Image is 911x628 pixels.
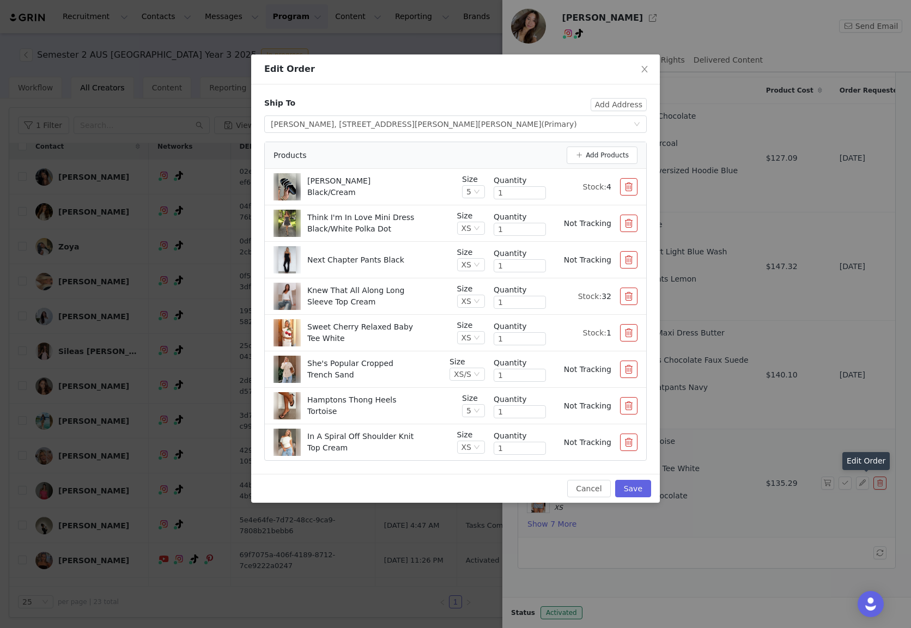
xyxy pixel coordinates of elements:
[494,394,546,405] div: Quantity
[606,182,611,191] span: 4
[264,64,315,74] span: Edit Order
[307,254,404,266] p: Next Chapter Pants Black
[274,352,301,387] img: Image Background Blur
[307,175,418,198] p: [PERSON_NAME] Black/Cream
[473,371,480,379] i: icon: down
[274,150,306,161] span: Products
[494,321,546,332] div: Quantity
[307,431,418,454] p: In A Spiral Off Shoulder Knit Top Cream
[278,392,296,419] img: Product Image
[307,285,418,308] p: Knew That All Along Long Sleeve Top Cream
[457,247,485,258] p: Size
[494,175,546,186] div: Quantity
[629,54,660,85] button: Close
[494,357,546,369] div: Quantity
[274,206,301,241] img: Image Background Blur
[615,480,651,497] button: Save
[278,246,296,273] img: Product Image
[473,298,480,306] i: icon: down
[473,261,480,269] i: icon: down
[450,356,485,368] p: Size
[271,116,577,132] div: [PERSON_NAME], [STREET_ADDRESS][PERSON_NAME][PERSON_NAME]
[555,327,611,339] div: Stock:
[278,356,296,383] img: Product Image
[591,98,647,111] button: Add Address
[461,259,471,271] div: XS
[542,120,577,129] span: (Primary)
[564,438,611,447] span: Not Tracking
[564,365,611,374] span: Not Tracking
[555,181,611,193] div: Stock:
[634,121,640,129] i: icon: down
[307,394,418,417] p: Hamptons Thong Heels Tortoise
[278,283,296,310] img: Product Image
[564,219,611,228] span: Not Tracking
[457,320,485,331] p: Size
[494,248,546,259] div: Quantity
[461,222,471,234] div: XS
[454,368,471,380] div: XS/S
[473,444,480,452] i: icon: down
[564,255,611,264] span: Not Tracking
[473,334,480,342] i: icon: down
[462,393,485,404] p: Size
[461,295,471,307] div: XS
[278,210,296,237] img: Product Image
[274,170,301,204] img: Image Background Blur
[457,429,485,441] p: Size
[307,212,418,235] p: Think I'm In Love Mini Dress Black/White Polka Dot
[494,430,546,442] div: Quantity
[274,243,301,277] img: Image Background Blur
[567,147,637,164] button: Add Products
[461,441,471,453] div: XS
[462,174,485,185] p: Size
[461,332,471,344] div: XS
[274,316,301,350] img: Image Background Blur
[473,407,480,415] i: icon: down
[457,210,485,222] p: Size
[274,279,301,314] img: Image Background Blur
[466,405,471,417] div: 5
[466,186,471,198] div: 5
[278,319,296,346] img: Product Image
[264,97,295,109] div: Ship To
[457,283,485,295] p: Size
[858,591,884,617] div: Open Intercom Messenger
[494,211,546,223] div: Quantity
[473,188,480,196] i: icon: down
[307,358,418,381] p: She's Popular Cropped Trench Sand
[602,292,611,301] span: 32
[274,389,301,423] img: Image Background Blur
[274,425,301,460] img: Image Background Blur
[278,173,296,200] img: Product Image
[640,65,649,74] i: icon: close
[473,225,480,233] i: icon: down
[567,480,610,497] button: Cancel
[555,291,611,302] div: Stock:
[494,284,546,296] div: Quantity
[564,401,611,410] span: Not Tracking
[606,328,611,337] span: 1
[307,321,418,344] p: Sweet Cherry Relaxed Baby Tee White
[278,429,296,456] img: Product Image
[842,452,890,470] div: Edit Order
